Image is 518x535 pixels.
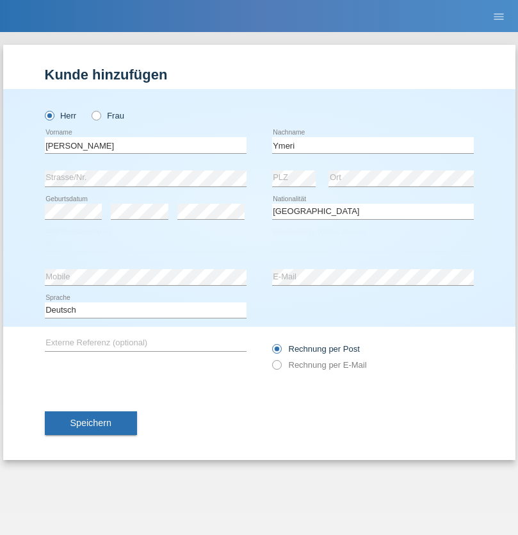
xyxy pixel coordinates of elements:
input: Herr [45,111,53,119]
a: menu [486,12,512,20]
label: Frau [92,111,124,120]
label: Rechnung per Post [272,344,360,354]
button: Speichern [45,411,137,436]
input: Rechnung per E-Mail [272,360,280,376]
input: Rechnung per Post [272,344,280,360]
label: Herr [45,111,77,120]
label: Rechnung per E-Mail [272,360,367,370]
input: Frau [92,111,100,119]
span: Speichern [70,418,111,428]
h1: Kunde hinzufügen [45,67,474,83]
i: menu [492,10,505,23]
